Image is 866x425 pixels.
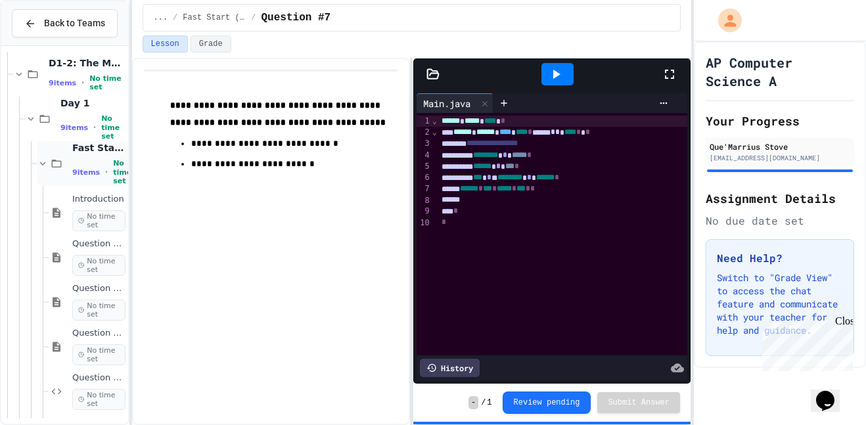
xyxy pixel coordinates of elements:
[60,97,125,109] span: Day 1
[72,389,125,410] span: No time set
[12,9,118,37] button: Back to Teams
[251,12,256,23] span: /
[608,397,670,408] span: Submit Answer
[183,12,246,23] span: Fast Start (15 mins)
[105,167,108,177] span: •
[262,10,331,26] span: Question #7
[101,114,125,141] span: No time set
[72,344,125,365] span: No time set
[72,255,125,276] span: No time set
[417,172,431,183] div: 6
[113,159,131,185] span: No time set
[72,328,125,339] span: Question #3
[757,315,853,371] iframe: chat widget
[417,183,431,194] div: 7
[72,168,100,177] span: 9 items
[173,12,177,23] span: /
[49,79,76,87] span: 9 items
[93,122,96,133] span: •
[143,35,188,53] button: Lesson
[417,127,431,138] div: 2
[72,142,125,154] span: Fast Start (15 mins)
[417,206,431,217] div: 9
[417,93,493,113] div: Main.java
[417,150,431,161] div: 4
[706,53,854,90] h1: AP Computer Science A
[420,359,480,377] div: History
[49,57,125,69] span: D1-2: The Math Class
[417,217,431,229] div: 10
[72,210,125,231] span: No time set
[5,5,91,83] div: Chat with us now!Close
[811,372,853,412] iframe: chat widget
[503,391,591,414] button: Review pending
[72,300,125,321] span: No time set
[72,238,125,250] span: Question #1
[417,97,477,110] div: Main.java
[706,112,854,130] h2: Your Progress
[597,392,680,413] button: Submit Answer
[487,397,491,408] span: 1
[481,397,486,408] span: /
[417,195,431,206] div: 8
[72,372,125,384] span: Question #4
[468,396,478,409] span: -
[89,74,125,91] span: No time set
[717,250,843,266] h3: Need Help?
[717,271,843,337] p: Switch to "Grade View" to access the chat feature and communicate with your teacher for help and ...
[72,194,125,205] span: Introduction
[704,5,745,35] div: My Account
[60,123,88,132] span: 9 items
[417,116,431,127] div: 1
[417,161,431,172] div: 5
[191,35,231,53] button: Grade
[432,116,438,125] span: Fold line
[706,189,854,208] h2: Assignment Details
[706,213,854,229] div: No due date set
[710,153,850,163] div: [EMAIL_ADDRESS][DOMAIN_NAME]
[710,141,850,152] div: Que'Marrius Stove
[432,127,438,137] span: Fold line
[154,12,168,23] span: ...
[72,283,125,294] span: Question #2
[81,78,84,88] span: •
[417,138,431,149] div: 3
[44,16,105,30] span: Back to Teams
